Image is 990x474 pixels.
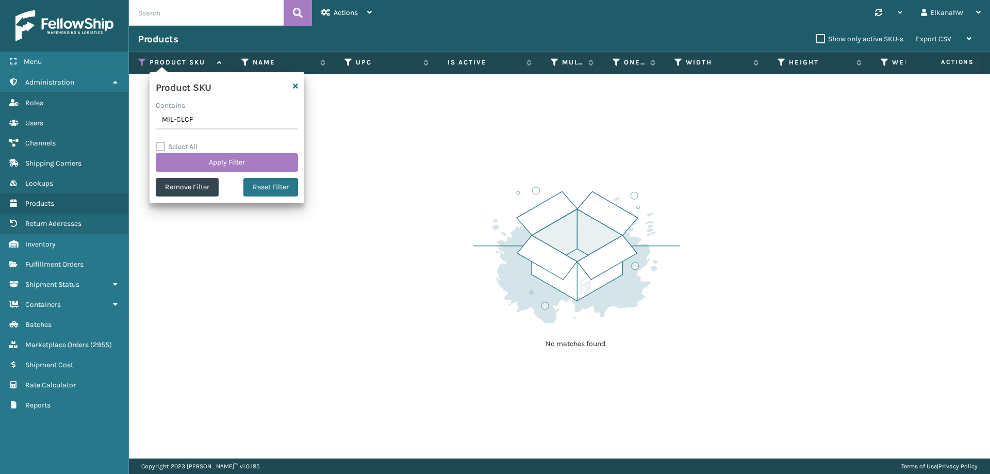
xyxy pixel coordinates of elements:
h3: Products [138,33,178,45]
span: Fulfillment Orders [25,260,84,269]
button: Reset Filter [243,178,298,197]
span: Export CSV [916,35,951,43]
span: Channels [25,139,56,148]
span: Reports [25,401,51,410]
button: Apply Filter [156,153,298,172]
p: Copyright 2023 [PERSON_NAME]™ v 1.0.185 [141,459,260,474]
label: Select All [156,142,197,151]
span: Actions [334,8,358,17]
label: Weight [892,58,954,67]
label: Multi Packaged [562,58,583,67]
label: Name [253,58,315,67]
img: logo [15,10,113,41]
div: | [901,459,978,474]
span: Lookups [25,179,53,188]
span: Actions [909,54,980,71]
button: Remove Filter [156,178,219,197]
a: Terms of Use [901,463,937,470]
span: Shipping Carriers [25,159,81,168]
span: Shipment Cost [25,361,73,369]
span: Inventory [25,240,56,249]
span: Rate Calculator [25,381,76,389]
h4: Product SKU [156,78,211,94]
label: Product SKU [150,58,212,67]
input: Type the text you wish to filter on [156,111,298,129]
span: Batches [25,320,52,329]
span: ( 2955 ) [90,340,112,349]
span: Menu [24,57,42,66]
span: Roles [25,99,43,107]
span: Administration [25,78,74,87]
span: Return Addresses [25,219,81,228]
a: Privacy Policy [938,463,978,470]
label: Width [686,58,748,67]
label: Contains [156,100,185,111]
span: Products [25,199,54,208]
label: Show only active SKU-s [816,35,903,43]
span: Containers [25,300,61,309]
label: UPC [356,58,418,67]
label: Is Active [448,58,521,67]
span: Marketplace Orders [25,340,89,349]
label: Height [789,58,851,67]
span: Shipment Status [25,280,79,289]
label: One Per Box [624,58,645,67]
span: Users [25,119,43,127]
